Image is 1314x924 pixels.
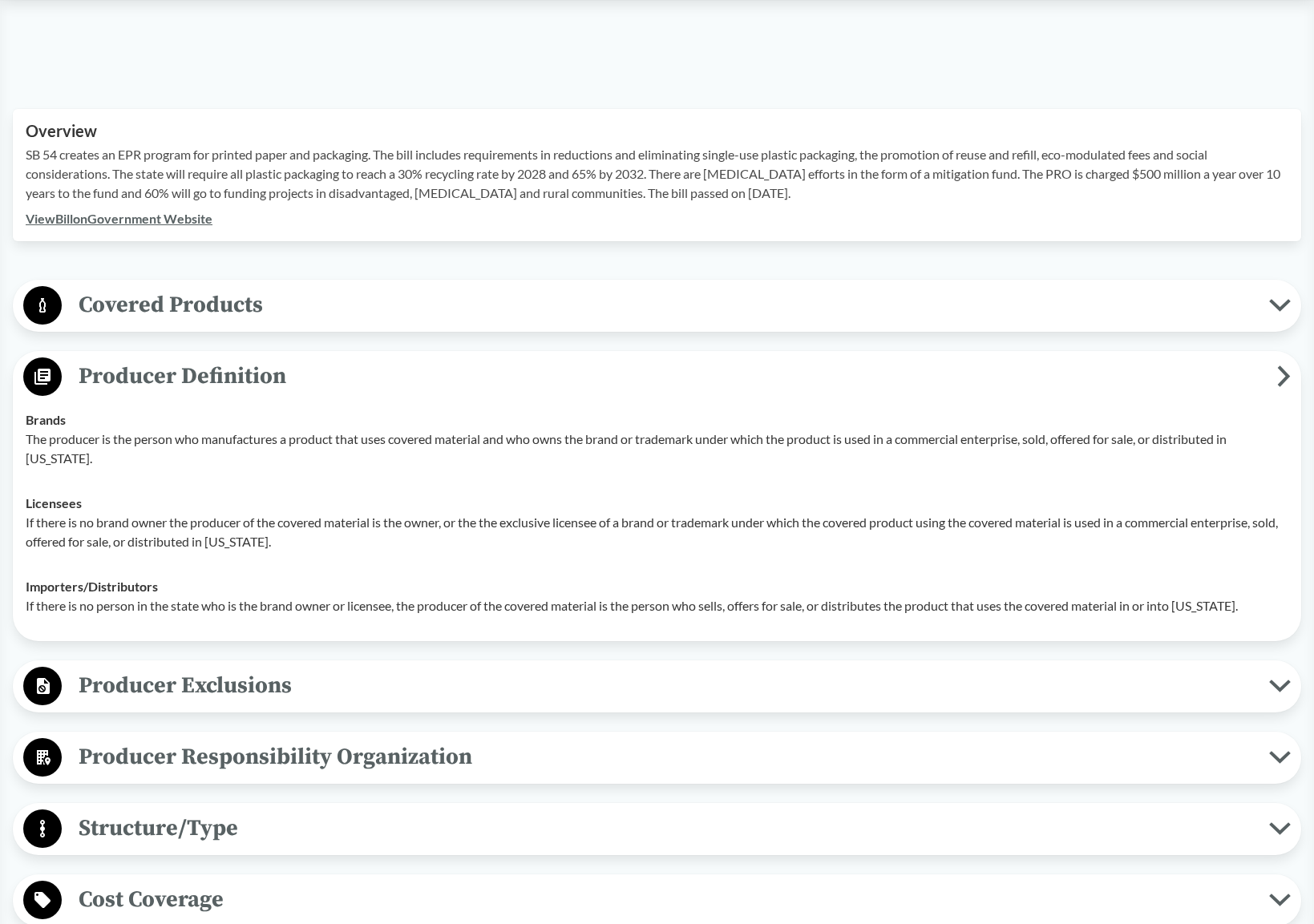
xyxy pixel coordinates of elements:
button: Producer Responsibility Organization [18,737,1296,778]
button: Covered Products [18,285,1296,326]
button: Producer Definition [18,357,1296,397]
strong: Importers/​Distributors [26,579,158,594]
button: Structure/Type [18,809,1296,849]
span: Cost Coverage [62,882,1269,918]
span: Producer Definition [62,358,1277,394]
h2: Overview [26,122,1288,140]
strong: Licensees [26,495,82,510]
span: Producer Exclusions [62,668,1269,704]
p: If there is no brand owner the producer of the covered material is the owner, or the the exclusiv... [26,513,1288,551]
button: Producer Exclusions [18,666,1296,707]
button: Cost Coverage [18,880,1296,921]
span: Covered Products [62,287,1269,323]
p: The producer is the person who manufactures a product that uses covered material and who owns the... [26,430,1288,468]
span: Structure/Type [62,810,1269,846]
p: If there is no person in the state who is the brand owner or licensee, the producer of the covere... [26,596,1288,615]
strong: Brands [26,412,66,427]
a: ViewBillonGovernment Website [26,211,212,226]
p: SB 54 creates an EPR program for printed paper and packaging. The bill includes requirements in r... [26,145,1288,203]
span: Producer Responsibility Organization [62,739,1269,775]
